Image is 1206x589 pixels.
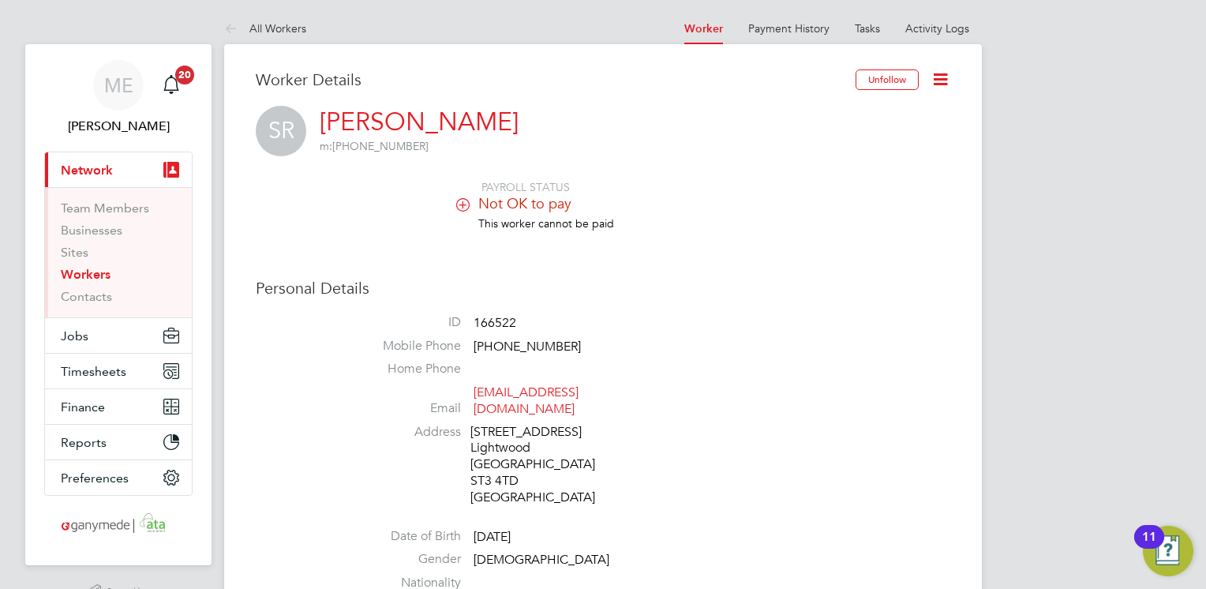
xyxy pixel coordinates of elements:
[474,339,581,355] span: [PHONE_NUMBER]
[481,180,570,194] span: PAYROLL STATUS
[350,528,461,545] label: Date of Birth
[905,21,969,36] a: Activity Logs
[350,400,461,417] label: Email
[61,289,112,304] a: Contacts
[45,318,192,353] button: Jobs
[45,187,192,317] div: Network
[45,354,192,388] button: Timesheets
[855,21,880,36] a: Tasks
[45,425,192,460] button: Reports
[61,364,126,379] span: Timesheets
[57,512,181,537] img: ganymedesolutions-logo-retina.png
[45,389,192,424] button: Finance
[104,75,133,96] span: ME
[856,69,919,90] button: Unfollow
[256,278,950,298] h3: Personal Details
[320,107,519,137] a: [PERSON_NAME]
[350,314,461,331] label: ID
[61,435,107,450] span: Reports
[256,106,306,156] span: SR
[350,424,461,441] label: Address
[1143,526,1193,576] button: Open Resource Center, 11 new notifications
[350,361,461,377] label: Home Phone
[61,267,110,282] a: Workers
[478,216,614,231] span: This worker cannot be paid
[61,245,88,260] a: Sites
[45,152,192,187] button: Network
[470,424,620,506] div: [STREET_ADDRESS] Lightwood [GEOGRAPHIC_DATA] ST3 4TD [GEOGRAPHIC_DATA]
[474,385,579,417] a: [EMAIL_ADDRESS][DOMAIN_NAME]
[44,117,193,136] span: Mia Eckersley
[350,338,461,355] label: Mobile Phone
[474,315,516,331] span: 166522
[320,139,429,153] span: [PHONE_NUMBER]
[61,163,113,178] span: Network
[350,551,461,568] label: Gender
[478,194,571,212] span: Not OK to pay
[61,328,88,343] span: Jobs
[256,69,856,90] h3: Worker Details
[684,22,723,36] a: Worker
[25,44,212,565] nav: Main navigation
[61,400,105,415] span: Finance
[474,553,609,568] span: [DEMOGRAPHIC_DATA]
[61,201,149,216] a: Team Members
[748,21,830,36] a: Payment History
[44,512,193,537] a: Go to home page
[474,529,511,545] span: [DATE]
[44,60,193,136] a: ME[PERSON_NAME]
[61,471,129,486] span: Preferences
[1142,537,1156,557] div: 11
[45,460,192,495] button: Preferences
[61,223,122,238] a: Businesses
[320,139,332,153] span: m:
[224,21,306,36] a: All Workers
[175,66,194,84] span: 20
[155,60,187,111] a: 20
